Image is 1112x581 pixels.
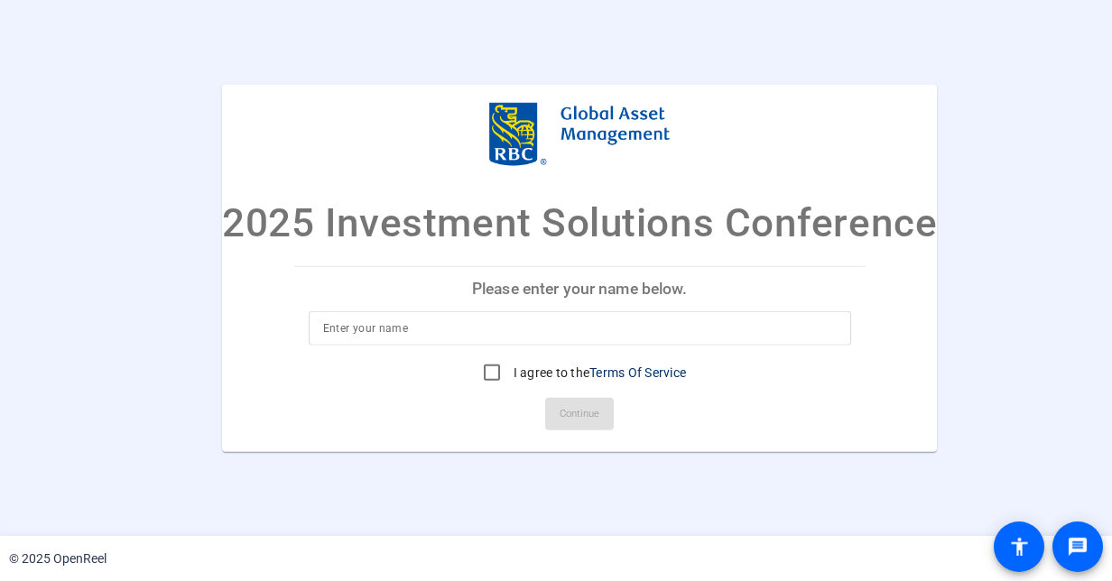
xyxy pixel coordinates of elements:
[294,267,866,310] p: Please enter your name below.
[489,103,670,166] img: company-logo
[9,549,107,568] div: © 2025 OpenReel
[510,363,687,381] label: I agree to the
[323,317,837,338] input: Enter your name
[589,364,686,379] a: Terms Of Service
[1067,536,1089,558] mat-icon: message
[222,193,937,253] p: 2025 Investment Solutions Conference
[1008,536,1030,558] mat-icon: accessibility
